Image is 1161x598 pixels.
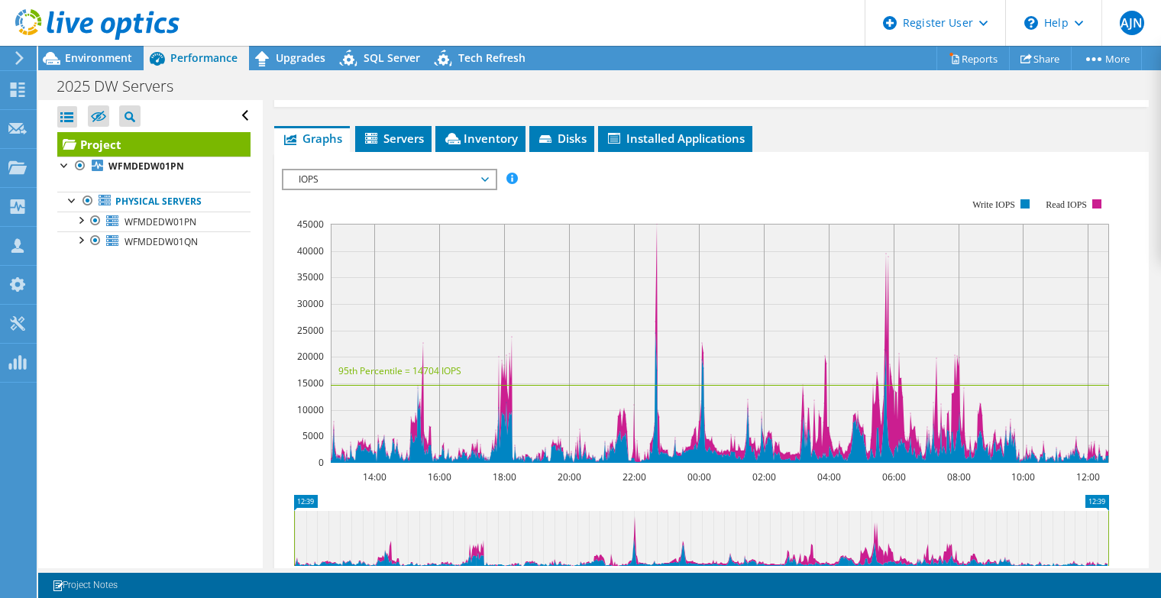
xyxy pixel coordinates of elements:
a: WFMDEDW01PN [57,212,251,231]
text: 02:00 [752,470,776,483]
a: Project Notes [41,576,128,595]
a: WFMDEDW01QN [57,231,251,251]
svg: \n [1024,16,1038,30]
text: 04:00 [817,470,841,483]
span: WFMDEDW01QN [125,235,198,248]
span: Inventory [443,131,518,146]
text: Read IOPS [1046,199,1087,210]
text: 14:00 [363,470,386,483]
text: 18:00 [493,470,516,483]
text: 0 [319,456,324,469]
a: WFMDEDW01PN [57,157,251,176]
a: Project [57,132,251,157]
b: WFMDEDW01PN [108,160,184,173]
text: 40000 [297,244,324,257]
h1: 2025 DW Servers [50,78,197,95]
span: WFMDEDW01PN [125,215,196,228]
text: 10000 [297,403,324,416]
span: Environment [65,50,132,65]
text: 20000 [297,350,324,363]
text: 25000 [297,324,324,337]
text: 10:00 [1011,470,1035,483]
text: 08:00 [947,470,971,483]
span: IOPS [291,170,487,189]
text: 06:00 [882,470,906,483]
text: 30000 [297,297,324,310]
span: Servers [363,131,424,146]
span: Performance [170,50,238,65]
span: Disks [537,131,587,146]
a: Reports [936,47,1010,70]
span: Installed Applications [606,131,745,146]
text: 16:00 [428,470,451,483]
span: SQL Server [364,50,420,65]
span: Upgrades [276,50,325,65]
text: 15000 [297,377,324,390]
span: AJN [1120,11,1144,35]
a: Share [1009,47,1072,70]
text: 00:00 [687,470,711,483]
a: Physical Servers [57,192,251,212]
span: Tech Refresh [458,50,526,65]
text: 5000 [302,429,324,442]
text: Write IOPS [972,199,1015,210]
text: 45000 [297,218,324,231]
text: 22:00 [623,470,646,483]
text: 95th Percentile = 14704 IOPS [338,364,461,377]
text: 12:00 [1076,470,1100,483]
a: More [1071,47,1142,70]
text: 20:00 [558,470,581,483]
text: 35000 [297,270,324,283]
span: Graphs [282,131,342,146]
